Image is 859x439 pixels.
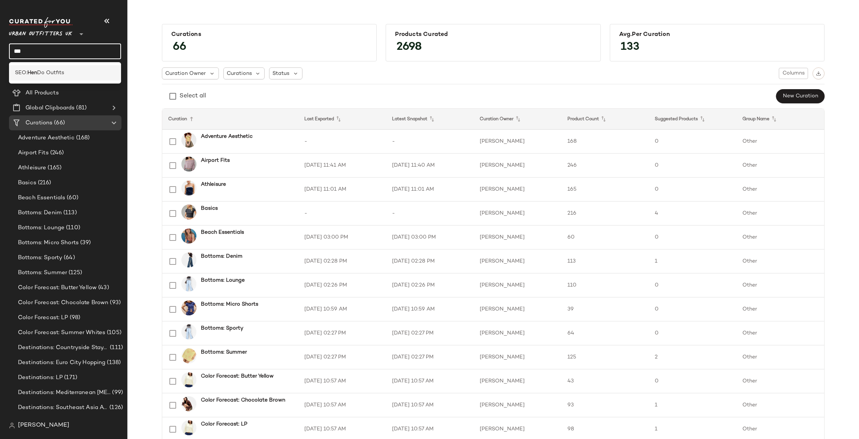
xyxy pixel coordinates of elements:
[386,297,474,321] td: [DATE] 10:59 AM
[181,300,196,315] img: 0125582180098_041_a2
[201,348,247,356] b: Bottoms: Summer
[649,225,736,249] td: 0
[649,297,736,321] td: 0
[736,321,824,345] td: Other
[18,179,36,187] span: Basics
[386,178,474,202] td: [DATE] 11:01 AM
[105,329,121,337] span: (105)
[18,373,63,382] span: Destinations: LP
[63,373,77,382] span: (171)
[181,228,196,243] img: 0152972620004_060_m
[201,276,245,284] b: Bottoms: Lounge
[18,254,62,262] span: Bottoms: Sporty
[201,205,218,212] b: Basics
[736,273,824,297] td: Other
[474,345,561,369] td: [PERSON_NAME]
[386,345,474,369] td: [DATE] 02:27 PM
[386,130,474,154] td: -
[181,420,196,435] img: 0114946350083_270_a2
[561,249,649,273] td: 113
[108,343,123,352] span: (111)
[25,104,75,112] span: Global Clipboards
[649,154,736,178] td: 0
[779,68,808,79] button: Columns
[298,369,386,393] td: [DATE] 10:57 AM
[561,178,649,202] td: 165
[649,345,736,369] td: 2
[649,109,736,130] th: Suggested Products
[62,209,77,217] span: (113)
[79,239,91,247] span: (39)
[474,225,561,249] td: [PERSON_NAME]
[474,202,561,225] td: [PERSON_NAME]
[18,329,105,337] span: Color Forecast: Summer Whites
[474,249,561,273] td: [PERSON_NAME]
[474,178,561,202] td: [PERSON_NAME]
[474,393,561,417] td: [PERSON_NAME]
[65,194,78,202] span: (60)
[181,133,196,148] img: 0148345530020_072_b
[9,17,73,28] img: cfy_white_logo.C9jOOHJF.svg
[201,252,242,260] b: Bottoms: Denim
[816,71,821,76] img: svg%3e
[49,149,64,157] span: (246)
[15,69,27,77] span: SEO:
[386,321,474,345] td: [DATE] 02:27 PM
[18,224,64,232] span: Bottoms: Lounge
[386,109,474,130] th: Latest Snapshot
[171,31,367,38] div: Curations
[18,284,97,292] span: Color Forecast: Butter Yellow
[736,225,824,249] td: Other
[298,321,386,345] td: [DATE] 02:27 PM
[108,299,121,307] span: (93)
[736,130,824,154] td: Other
[649,321,736,345] td: 0
[386,202,474,225] td: -
[561,109,649,130] th: Product Count
[18,358,105,367] span: Destinations: Euro City Hopping
[25,89,59,97] span: All Products
[474,154,561,178] td: [PERSON_NAME]
[67,269,82,277] span: (125)
[395,31,591,38] div: Products Curated
[18,239,79,247] span: Bottoms: Micro Shorts
[68,314,81,322] span: (98)
[181,324,196,339] img: 0123347820171_410_a2
[613,34,647,61] span: 133
[201,181,226,188] b: Athleisure
[298,109,386,130] th: Last Exported
[736,109,824,130] th: Group Name
[649,369,736,393] td: 0
[18,209,62,217] span: Bottoms: Denim
[474,297,561,321] td: [PERSON_NAME]
[18,388,111,397] span: Destinations: Mediterranean [MEDICAL_DATA]
[201,372,274,380] b: Color Forecast: Butter Yellow
[561,321,649,345] td: 64
[18,299,108,307] span: Color Forecast: Chocolate Brown
[162,109,298,130] th: Curation
[201,133,253,140] b: Adventure Aesthetic
[736,345,824,369] td: Other
[18,269,67,277] span: Bottoms: Summer
[298,178,386,202] td: [DATE] 11:01 AM
[386,249,474,273] td: [DATE] 02:28 PM
[389,34,429,61] span: 2698
[561,202,649,225] td: 216
[111,388,123,397] span: (99)
[181,396,196,411] img: 0112641640121_020_a2
[62,254,75,262] span: (64)
[201,324,243,332] b: Bottoms: Sporty
[18,134,75,142] span: Adventure Aesthetic
[9,25,72,39] span: Urban Outfitters UK
[298,273,386,297] td: [DATE] 02:26 PM
[298,345,386,369] td: [DATE] 02:27 PM
[201,228,244,236] b: Beach Essentials
[181,348,196,363] img: 0131582180174_066_a2
[108,403,123,412] span: (126)
[298,154,386,178] td: [DATE] 11:41 AM
[783,93,818,99] span: New Curation
[474,130,561,154] td: [PERSON_NAME]
[181,372,196,387] img: 0114946350083_270_a2
[782,70,805,76] span: Columns
[201,420,247,428] b: Color Forecast: LP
